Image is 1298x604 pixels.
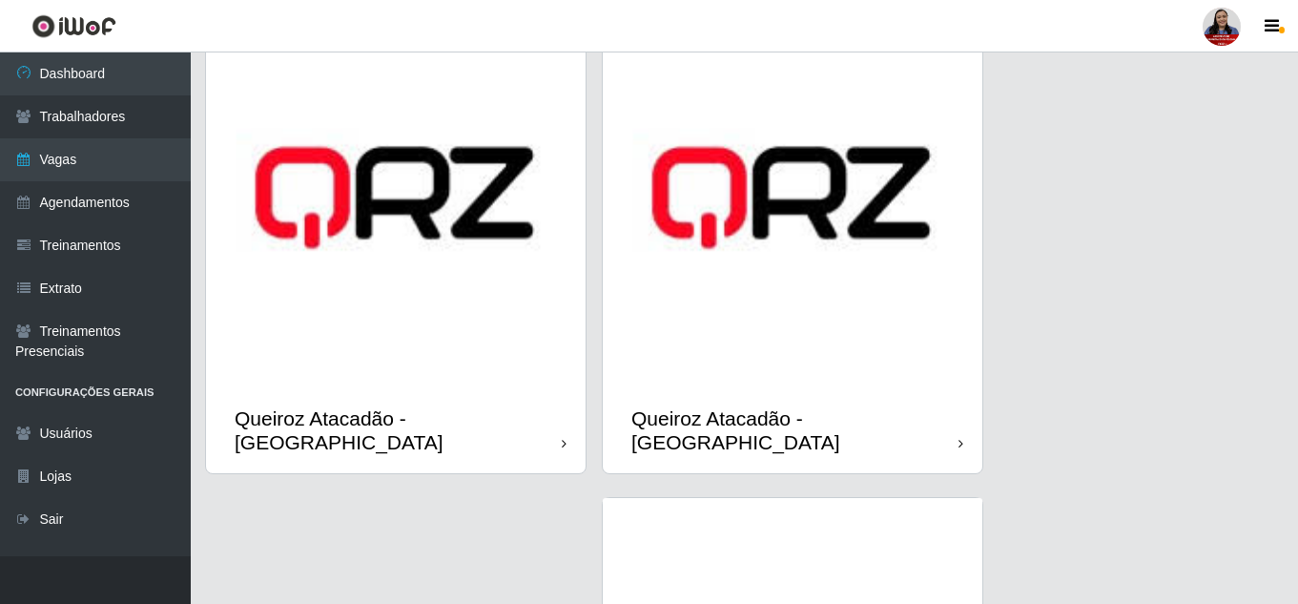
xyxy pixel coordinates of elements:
[31,14,116,38] img: CoreUI Logo
[603,8,982,473] a: Queiroz Atacadão - [GEOGRAPHIC_DATA]
[603,8,982,387] img: cardImg
[206,8,586,473] a: Queiroz Atacadão - [GEOGRAPHIC_DATA]
[235,406,562,454] div: Queiroz Atacadão - [GEOGRAPHIC_DATA]
[631,406,958,454] div: Queiroz Atacadão - [GEOGRAPHIC_DATA]
[206,8,586,387] img: cardImg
